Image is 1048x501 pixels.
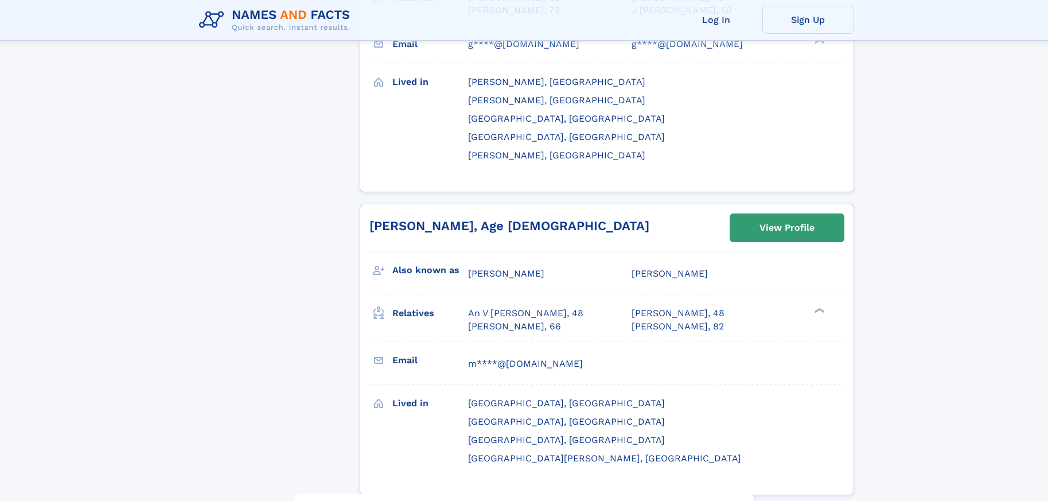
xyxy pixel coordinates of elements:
[632,268,708,279] span: [PERSON_NAME]
[468,453,741,464] span: [GEOGRAPHIC_DATA][PERSON_NAME], [GEOGRAPHIC_DATA]
[468,76,645,87] span: [PERSON_NAME], [GEOGRAPHIC_DATA]
[671,6,762,34] a: Log In
[392,351,468,370] h3: Email
[194,5,360,36] img: Logo Names and Facts
[759,215,815,241] div: View Profile
[730,214,844,242] a: View Profile
[468,113,665,124] span: [GEOGRAPHIC_DATA], [GEOGRAPHIC_DATA]
[468,307,583,320] a: An V [PERSON_NAME], 48
[632,307,724,320] a: [PERSON_NAME], 48
[468,398,665,409] span: [GEOGRAPHIC_DATA], [GEOGRAPHIC_DATA]
[468,150,645,161] span: [PERSON_NAME], [GEOGRAPHIC_DATA]
[369,219,649,233] a: [PERSON_NAME], Age [DEMOGRAPHIC_DATA]
[392,304,468,323] h3: Relatives
[812,38,825,45] div: ❯
[392,72,468,92] h3: Lived in
[468,320,561,333] a: [PERSON_NAME], 66
[392,394,468,413] h3: Lived in
[468,268,544,279] span: [PERSON_NAME]
[468,131,665,142] span: [GEOGRAPHIC_DATA], [GEOGRAPHIC_DATA]
[392,34,468,54] h3: Email
[812,307,825,314] div: ❯
[632,320,724,333] a: [PERSON_NAME], 82
[392,261,468,280] h3: Also known as
[468,416,665,427] span: [GEOGRAPHIC_DATA], [GEOGRAPHIC_DATA]
[468,95,645,106] span: [PERSON_NAME], [GEOGRAPHIC_DATA]
[468,434,665,445] span: [GEOGRAPHIC_DATA], [GEOGRAPHIC_DATA]
[762,6,854,34] a: Sign Up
